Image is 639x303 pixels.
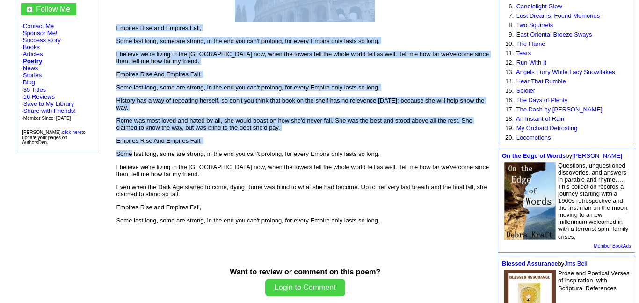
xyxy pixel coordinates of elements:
font: · · · [22,100,76,121]
a: East Oriental Breeze Sways [516,31,592,38]
p: Empires Rise And Empires Fall, [116,137,494,144]
a: Locomotions [516,134,551,141]
a: Poetry [23,58,42,65]
a: Share with Friends! [23,107,76,114]
p: I believe we're living in the [GEOGRAPHIC_DATA] now, when the towers fell the whole world fell as... [116,163,494,177]
a: Hear That Rumble [516,78,566,85]
a: Candlelight Glow [516,3,562,10]
a: The Flame [516,40,545,47]
a: Books [23,44,40,51]
p: Some last long, some are strong, in the end you can't prolong, for every Empire only lasts so long. [116,37,494,44]
a: Angels Furry White Lacy Snowflakes [516,68,615,75]
p: Empires Rise And Empires Fall, [116,71,494,78]
a: The Dash by [PERSON_NAME] [516,106,602,113]
a: Member BookAds [594,244,631,249]
p: History has a way of repeating herself, so don't you think that book on the shelf has no relevenc... [116,97,494,111]
p: Empires Rise and Empires Fall, [116,204,494,211]
font: 19. [505,125,514,132]
a: Two Squirrels [516,22,553,29]
a: 16 Reviews [23,93,55,100]
font: 7. [508,12,514,19]
a: Follow Me [36,5,70,13]
a: Lost Dreams, Found Memories [516,12,600,19]
font: 17. [505,106,514,113]
a: [PERSON_NAME] [572,152,622,159]
font: · · [22,86,76,121]
a: click here [62,130,81,135]
font: Member Since: [DATE] [23,116,71,121]
font: [PERSON_NAME], to update your pages on AuthorsDen. [22,130,86,145]
a: Blessed Assurance [502,260,558,267]
p: Empires Rise and Empires Fall, [116,24,494,31]
a: Save to My Library [23,100,74,107]
a: An Instant of Rain [516,115,564,122]
font: 13. [505,68,514,75]
font: 9. [508,31,514,38]
p: Some last long, some are strong, in the end you can't prolong, for every Empire only lasts so long. [116,217,494,224]
a: News [23,65,38,72]
button: Login to Comment [265,279,345,296]
a: Contact Me [23,22,54,30]
a: My Orchard Defrosting [516,125,578,132]
p: Some last long, some are strong, in the end you can't prolong, for every Empire only lasts so long. [116,150,494,157]
a: The Days of Plenty [516,96,567,103]
a: Tears [516,50,531,57]
font: 12. [505,59,514,66]
a: Sponsor Me! [23,30,58,37]
font: 10. [505,40,514,47]
font: 15. [505,87,514,94]
a: On the Edge of Words [502,152,566,159]
font: 8. [508,22,514,29]
a: Run With It [516,59,546,66]
b: Want to review or comment on this poem? [230,268,380,276]
font: by [502,152,622,159]
a: Soldier [516,87,535,94]
font: 18. [505,115,514,122]
font: Prose and Poetical Verses of Inspiration, with Scriptural References [558,270,629,292]
p: Rome was most loved and hated by all, she would boast on how she'd never fall. She was the best a... [116,117,494,131]
p: Even when the Dark Age started to come, dying Rome was blind to what she had become. Up to her ve... [116,184,494,198]
font: Questions, unquestioned discoveries, and answers in parable and rhyme…. This collection records a... [558,162,629,240]
a: Stories [23,72,42,79]
a: Success story [23,37,61,44]
font: 6. [508,3,514,10]
a: Articles [23,51,43,58]
p: Some last long, some are strong, in the end you can't prolong, for every Empire only lasts so long. [116,84,494,91]
a: Blog [23,79,35,86]
font: · · · · · · · · · [21,22,95,122]
font: 16. [505,96,514,103]
font: 14. [505,78,514,85]
font: 11. [505,50,514,57]
p: I believe we're living in the [GEOGRAPHIC_DATA] now, when the towers fell the whole world fell as... [116,51,494,65]
img: 56982.jpg [504,162,556,240]
font: 20. [505,134,514,141]
a: 35 Titles [23,86,46,93]
img: gc.jpg [27,7,32,12]
font: by [502,260,587,267]
a: Jms Bell [564,260,587,267]
a: Login to Comment [265,283,345,291]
